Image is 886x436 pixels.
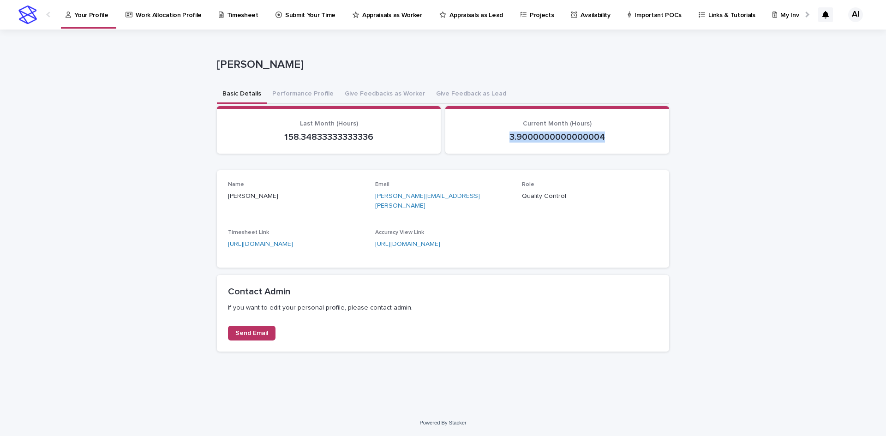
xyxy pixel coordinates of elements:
span: Name [228,182,244,187]
a: [URL][DOMAIN_NAME] [375,241,440,247]
span: Timesheet Link [228,230,269,235]
button: Basic Details [217,85,267,104]
p: Quality Control [522,191,658,201]
a: [PERSON_NAME][EMAIL_ADDRESS][PERSON_NAME] [375,193,480,209]
img: stacker-logo-s-only.png [18,6,37,24]
a: Powered By Stacker [419,420,466,425]
p: [PERSON_NAME] [228,191,364,201]
button: Give Feedbacks as Worker [339,85,431,104]
span: Accuracy View Link [375,230,424,235]
button: Give Feedback as Lead [431,85,512,104]
span: Current Month (Hours) [523,120,592,127]
div: AI [848,7,863,22]
span: Email [375,182,389,187]
p: If you want to edit your personal profile, please contact admin. [228,304,658,312]
span: Send Email [235,330,268,336]
p: 158.34833333333336 [228,131,430,143]
p: 3.9000000000000004 [456,131,658,143]
a: [URL][DOMAIN_NAME] [228,241,293,247]
button: Performance Profile [267,85,339,104]
h2: Contact Admin [228,286,658,297]
span: Last Month (Hours) [300,120,358,127]
p: [PERSON_NAME] [217,58,665,72]
span: Role [522,182,534,187]
a: Send Email [228,326,275,340]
